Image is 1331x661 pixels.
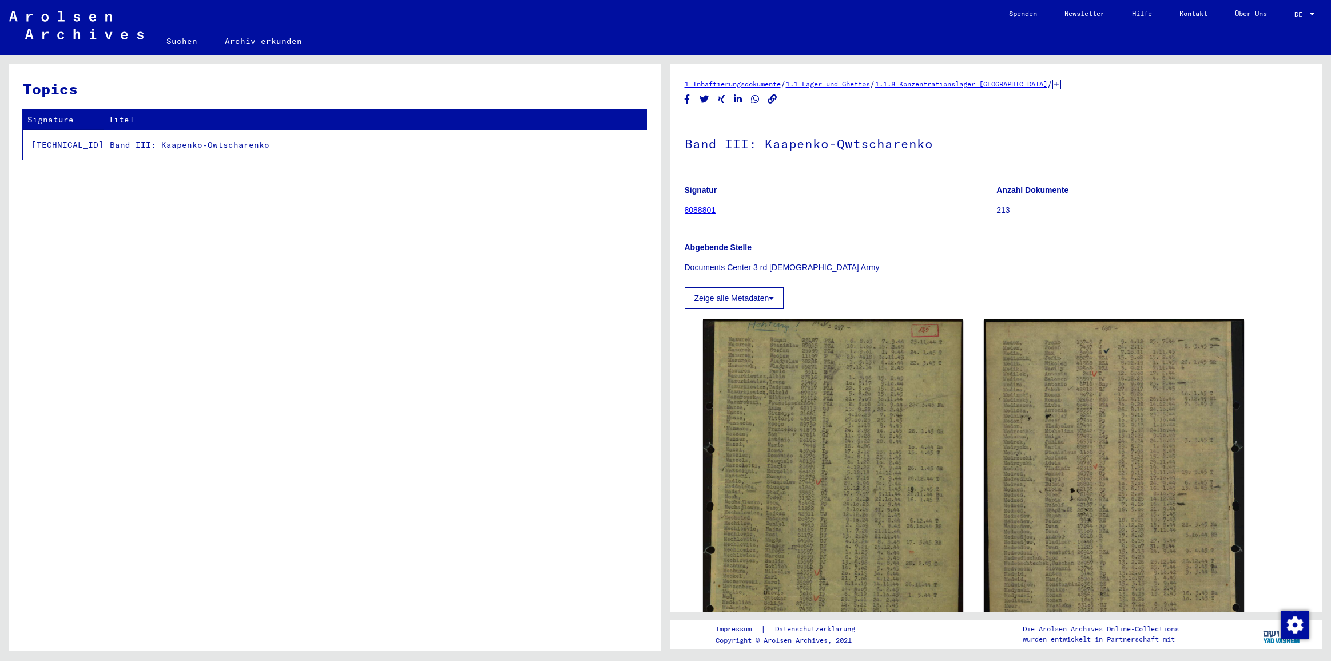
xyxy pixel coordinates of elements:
span: / [781,78,786,89]
a: Impressum [716,623,761,635]
button: Share on WhatsApp [749,92,761,106]
a: Archiv erkunden [211,27,316,55]
a: 1.1 Lager und Ghettos [786,80,870,88]
span: / [1047,78,1052,89]
td: [TECHNICAL_ID] [23,130,104,160]
p: Documents Center 3 rd [DEMOGRAPHIC_DATA] Army [685,262,1309,274]
button: Share on Xing [716,92,728,106]
b: Signatur [685,185,717,195]
button: Copy link [766,92,778,106]
th: Signature [23,110,104,130]
b: Anzahl Dokumente [996,185,1068,195]
a: 1 Inhaftierungsdokumente [685,80,781,88]
p: Copyright © Arolsen Archives, 2021 [716,635,869,646]
img: Zustimmung ändern [1281,611,1309,639]
h3: Topics [23,78,646,100]
a: Suchen [153,27,211,55]
button: Zeige alle Metadaten [685,287,784,309]
button: Share on LinkedIn [732,92,744,106]
img: Arolsen_neg.svg [9,11,144,39]
div: | [716,623,869,635]
th: Titel [104,110,647,130]
td: Band III: Kaapenko-Qwtscharenko [104,130,647,160]
h1: Band III: Kaapenko-Qwtscharenko [685,117,1309,168]
p: Die Arolsen Archives Online-Collections [1023,624,1179,634]
b: Abgebende Stelle [685,243,752,252]
button: Share on Twitter [698,92,710,106]
a: Datenschutzerklärung [766,623,869,635]
span: / [870,78,875,89]
a: 8088801 [685,205,716,215]
p: wurden entwickelt in Partnerschaft mit [1023,634,1179,644]
a: 1.1.8 Konzentrationslager [GEOGRAPHIC_DATA] [875,80,1047,88]
p: 213 [996,204,1308,216]
span: DE [1294,10,1307,18]
img: yv_logo.png [1261,620,1304,648]
button: Share on Facebook [681,92,693,106]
